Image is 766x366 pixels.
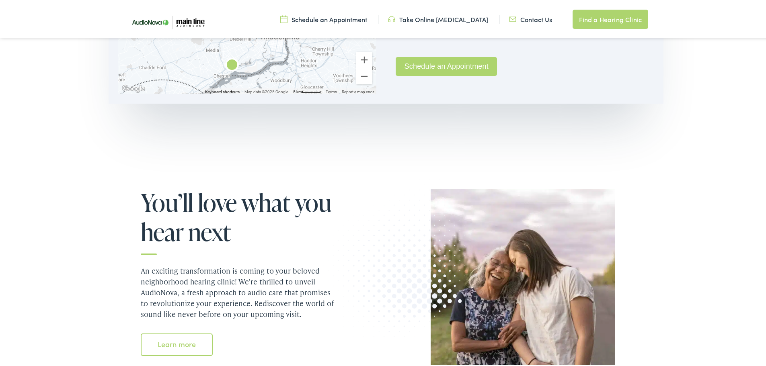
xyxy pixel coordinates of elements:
[205,88,240,93] button: Keyboard shortcuts
[509,13,552,22] a: Contact Us
[318,168,491,345] img: Graphic image with a halftone pattern, contributing to the site's visual design.
[141,188,193,214] span: You’ll
[293,88,302,92] span: 5 km
[573,8,648,27] a: Find a Hearing Clinic
[342,88,374,92] a: Report a map error
[244,88,288,92] span: Map data ©2025 Google
[141,332,213,354] a: Learn more
[241,188,291,214] span: what
[198,188,237,214] span: love
[326,88,337,92] a: Terms (opens in new tab)
[388,13,488,22] a: Take Online [MEDICAL_DATA]
[120,82,147,92] img: Google
[396,55,497,74] a: Schedule an Appointment
[295,188,331,214] span: you
[141,264,334,318] p: An exciting transformation is coming to your beloved neighborhood hearing clinic! We're thrilled ...
[280,13,367,22] a: Schedule an Appointment
[356,67,372,83] button: Zoom out
[291,87,323,92] button: Map Scale: 5 km per 43 pixels
[356,50,372,66] button: Zoom in
[388,13,395,22] img: utility icon
[120,82,147,92] a: Open this area in Google Maps (opens a new window)
[188,217,231,243] span: next
[509,13,516,22] img: utility icon
[280,13,288,22] img: utility icon
[141,217,184,243] span: hear
[222,55,242,74] div: Main Line Audiology by AudioNova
